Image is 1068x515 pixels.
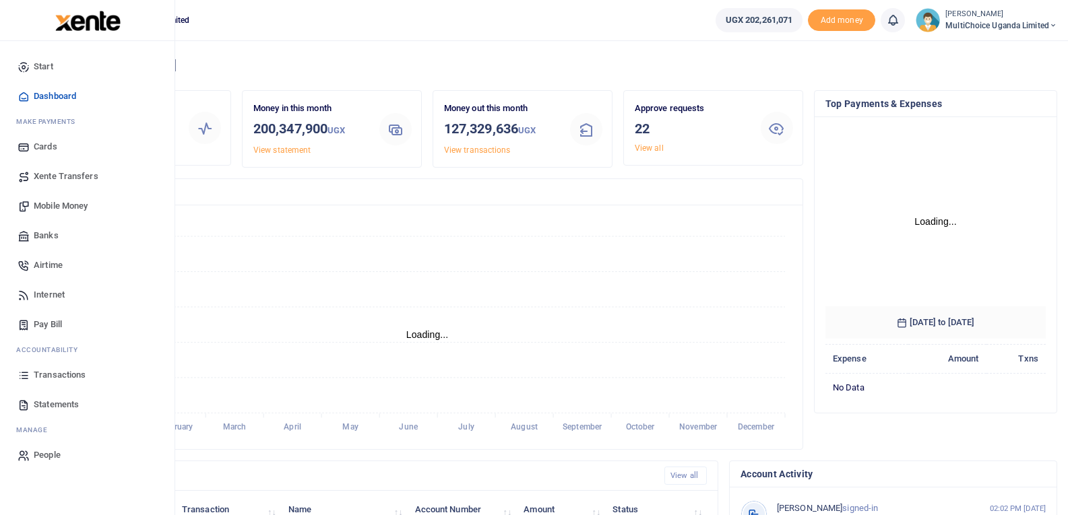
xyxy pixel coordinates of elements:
[986,345,1046,374] th: Txns
[11,360,164,390] a: Transactions
[808,9,875,32] span: Add money
[444,145,511,155] a: View transactions
[777,503,842,513] span: [PERSON_NAME]
[63,469,654,483] h4: Recent Transactions
[563,423,602,432] tspan: September
[11,52,164,81] a: Start
[327,125,345,135] small: UGX
[635,102,750,116] p: Approve requests
[223,423,247,432] tspan: March
[738,423,775,432] tspan: December
[34,199,88,213] span: Mobile Money
[626,423,656,432] tspan: October
[34,318,62,331] span: Pay Bill
[11,280,164,310] a: Internet
[808,9,875,32] li: Toup your wallet
[945,20,1057,32] span: MultiChoice Uganda Limited
[825,345,908,374] th: Expense
[11,162,164,191] a: Xente Transfers
[51,58,1057,73] h4: Hello [PERSON_NAME]
[916,8,940,32] img: profile-user
[253,118,369,141] h3: 200,347,900
[908,345,986,374] th: Amount
[399,423,418,432] tspan: June
[11,440,164,470] a: People
[444,118,559,141] h3: 127,329,636
[34,170,98,183] span: Xente Transfers
[34,448,61,462] span: People
[726,13,793,27] span: UGX 202,261,071
[11,221,164,250] a: Banks
[825,96,1046,111] h4: Top Payments & Expenses
[945,9,1057,20] small: [PERSON_NAME]
[11,250,164,280] a: Airtime
[664,467,707,485] a: View all
[63,184,792,199] h4: Transactions Overview
[253,102,369,116] p: Money in this month
[34,288,65,302] span: Internet
[11,111,164,132] li: M
[741,467,1046,481] h4: Account Activity
[916,8,1057,32] a: profile-user [PERSON_NAME] MultiChoice Uganda Limited
[825,373,1046,401] td: No data
[444,102,559,116] p: Money out this month
[34,398,79,411] span: Statements
[55,11,121,31] img: logo-large
[635,118,750,139] h3: 22
[34,368,86,382] span: Transactions
[11,390,164,419] a: Statements
[716,8,803,32] a: UGX 202,261,071
[635,143,664,153] a: View all
[26,345,77,355] span: countability
[34,259,63,272] span: Airtime
[511,423,538,432] tspan: August
[914,216,957,227] text: Loading...
[11,310,164,339] a: Pay Bill
[11,339,164,360] li: Ac
[458,423,474,432] tspan: July
[710,8,809,32] li: Wallet ballance
[990,503,1046,514] small: 02:02 PM [DATE]
[253,145,311,155] a: View statement
[342,423,358,432] tspan: May
[11,419,164,440] li: M
[54,15,121,25] a: logo-small logo-large logo-large
[11,191,164,221] a: Mobile Money
[825,306,1046,339] h6: [DATE] to [DATE]
[808,14,875,24] a: Add money
[11,132,164,162] a: Cards
[406,329,449,340] text: Loading...
[34,60,53,73] span: Start
[23,116,75,127] span: ake Payments
[679,423,718,432] tspan: November
[34,229,59,242] span: Banks
[34,90,76,103] span: Dashboard
[23,425,48,435] span: anage
[160,423,193,432] tspan: February
[284,423,301,432] tspan: April
[11,81,164,111] a: Dashboard
[518,125,536,135] small: UGX
[34,140,57,153] span: Cards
